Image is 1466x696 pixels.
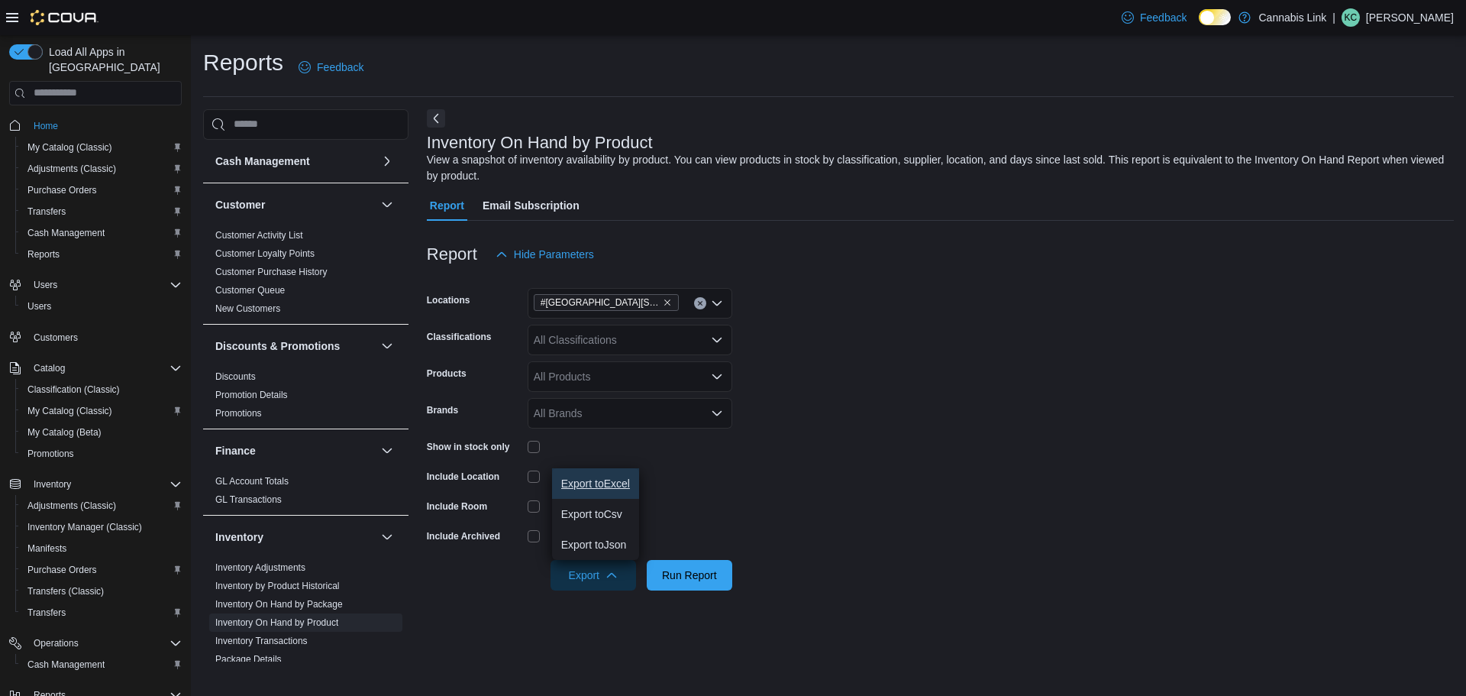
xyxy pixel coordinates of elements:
[561,477,630,490] span: Export to Excel
[27,500,116,512] span: Adjustments (Classic)
[215,197,265,212] h3: Customer
[215,248,315,259] a: Customer Loyalty Points
[34,637,79,649] span: Operations
[27,329,84,347] a: Customers
[15,222,188,244] button: Cash Management
[215,562,305,573] a: Inventory Adjustments
[1345,8,1358,27] span: KC
[21,423,182,442] span: My Catalog (Beta)
[15,158,188,180] button: Adjustments (Classic)
[203,472,408,515] div: Finance
[21,224,111,242] a: Cash Management
[27,116,182,135] span: Home
[21,224,182,242] span: Cash Management
[215,562,305,574] span: Inventory Adjustments
[15,400,188,422] button: My Catalog (Classic)
[15,180,188,201] button: Purchase Orders
[21,539,73,558] a: Manifests
[552,499,639,529] button: Export toCsv
[34,279,57,291] span: Users
[427,109,445,128] button: Next
[21,582,110,601] a: Transfers (Classic)
[21,582,182,601] span: Transfers (Classic)
[215,303,280,314] a: New Customers
[514,247,594,262] span: Hide Parameters
[1258,8,1326,27] p: Cannabis Link
[15,201,188,222] button: Transfers
[27,585,104,597] span: Transfers (Classic)
[215,285,285,296] a: Customer Queue
[427,471,499,483] label: Include Location
[711,407,723,419] button: Open list of options
[560,560,627,591] span: Export
[21,518,182,536] span: Inventory Manager (Classic)
[31,10,98,25] img: Cova
[215,581,340,591] a: Inventory by Product Historical
[27,426,102,439] span: My Catalog (Beta)
[21,656,111,674] a: Cash Management
[27,659,105,671] span: Cash Management
[483,190,580,221] span: Email Subscription
[215,654,282,665] a: Package Details
[1199,25,1200,26] span: Dark Mode
[215,229,303,241] span: Customer Activity List
[27,448,74,460] span: Promotions
[215,494,282,506] span: GL Transactions
[27,384,120,396] span: Classification (Classic)
[34,362,65,374] span: Catalog
[427,404,458,416] label: Brands
[694,297,706,309] button: Clear input
[215,617,338,628] a: Inventory On Hand by Product
[27,276,182,294] span: Users
[21,402,118,420] a: My Catalog (Classic)
[1342,8,1360,27] div: Kayla Chow
[317,60,363,75] span: Feedback
[21,181,103,199] a: Purchase Orders
[215,266,328,278] span: Customer Purchase History
[27,564,97,576] span: Purchase Orders
[1140,10,1187,25] span: Feedback
[378,442,396,460] button: Finance
[215,580,340,592] span: Inventory by Product Historical
[378,337,396,355] button: Discounts & Promotions
[215,443,375,458] button: Finance
[27,475,182,494] span: Inventory
[21,539,182,558] span: Manifests
[27,227,105,239] span: Cash Management
[27,206,66,218] span: Transfers
[1332,8,1335,27] p: |
[43,44,182,75] span: Load All Apps in [GEOGRAPHIC_DATA]
[15,581,188,602] button: Transfers (Classic)
[378,152,396,170] button: Cash Management
[427,500,487,513] label: Include Room
[15,602,188,623] button: Transfers
[27,607,66,619] span: Transfers
[21,138,182,157] span: My Catalog (Classic)
[21,445,80,463] a: Promotions
[215,407,262,419] span: Promotions
[27,300,51,312] span: Users
[662,568,717,583] span: Run Report
[427,331,492,343] label: Classifications
[430,190,464,221] span: Report
[215,371,256,382] a: Discounts
[215,154,375,169] button: Cash Management
[15,422,188,443] button: My Catalog (Beta)
[34,478,71,490] span: Inventory
[203,226,408,324] div: Customer
[21,380,126,399] a: Classification (Classic)
[21,561,182,579] span: Purchase Orders
[215,475,289,487] span: GL Account Totals
[21,160,182,178] span: Adjustments (Classic)
[21,181,182,199] span: Purchase Orders
[21,497,122,515] a: Adjustments (Classic)
[21,604,182,622] span: Transfers
[27,521,142,533] span: Inventory Manager (Classic)
[27,117,64,135] a: Home
[215,267,328,277] a: Customer Purchase History
[711,334,723,346] button: Open list of options
[27,248,60,261] span: Reports
[534,294,679,311] span: #1 1175 Hyde Park Road, Unit 2B
[215,230,303,241] a: Customer Activity List
[21,423,108,442] a: My Catalog (Beta)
